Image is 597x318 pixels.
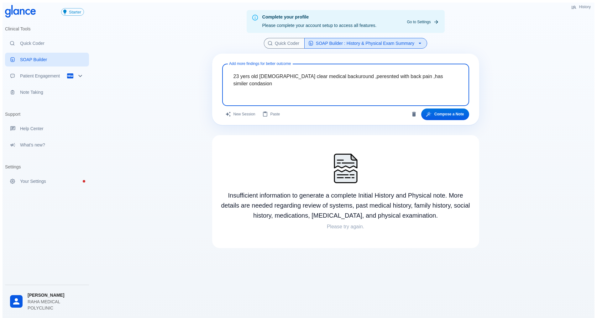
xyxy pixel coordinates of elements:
p: Quick Coder [20,40,84,46]
a: Docugen: Compose a clinical documentation in seconds [5,53,89,66]
div: Recent updates and feature releases [5,138,89,152]
button: Clear [409,109,419,119]
p: Note Taking [20,89,84,95]
li: Settings [5,159,89,174]
button: Compose a Note [421,109,469,120]
a: Go to Settings [403,18,442,27]
a: Click to view or change your subscription [61,8,89,16]
p: Patient Engagement [20,73,66,79]
span: Starter [66,10,84,14]
a: Advanced note-taking [5,85,89,99]
li: Clinical Tools [5,21,89,36]
img: Search Not Found [330,153,361,184]
a: Please complete account setup [5,174,89,188]
button: Paste from clipboard [259,109,284,120]
div: Please complete your account setup to access all features. [262,12,377,31]
p: Help Center [20,125,84,132]
button: Quick Coder [264,38,305,49]
p: SOAP Builder [20,56,84,63]
h6: Insufficient information to generate a complete Initial History and Physical note. More details a... [220,190,472,220]
p: Please try again. [220,223,472,231]
p: What's new? [20,142,84,148]
span: [PERSON_NAME] [28,292,84,299]
button: History [568,3,594,12]
a: Get help from our support team [5,122,89,135]
textarea: 23 yers old [DEMOGRAPHIC_DATA] clear medical backuround ,peresnted with back pain ,has similer co... [227,66,465,93]
button: Starter [61,8,84,16]
p: Your Settings [20,178,84,184]
a: Moramiz: Find ICD10AM codes instantly [5,36,89,50]
p: RAHA MEDICAL POLYCLINIC [28,299,84,311]
div: Complete your profile [262,14,377,21]
div: [PERSON_NAME]RAHA MEDICAL POLYCLINIC [5,288,89,315]
button: SOAP Builder : History & Physical Exam Summary [304,38,427,49]
li: Support [5,107,89,122]
div: Patient Reports & Referrals [5,69,89,83]
button: Clears all inputs and results. [222,109,259,120]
